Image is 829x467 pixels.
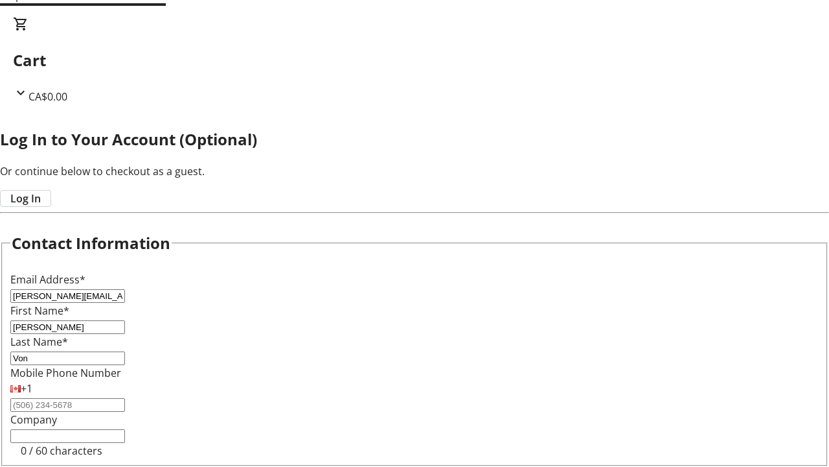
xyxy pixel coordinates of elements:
[13,49,816,72] h2: Cart
[10,366,121,380] label: Mobile Phone Number
[10,191,41,206] span: Log In
[10,304,69,318] label: First Name*
[10,272,85,287] label: Email Address*
[10,398,125,412] input: (506) 234-5678
[13,16,816,104] div: CartCA$0.00
[21,444,102,458] tr-character-limit: 0 / 60 characters
[10,335,68,349] label: Last Name*
[10,413,57,427] label: Company
[28,90,67,104] span: CA$0.00
[12,232,170,255] h2: Contact Information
